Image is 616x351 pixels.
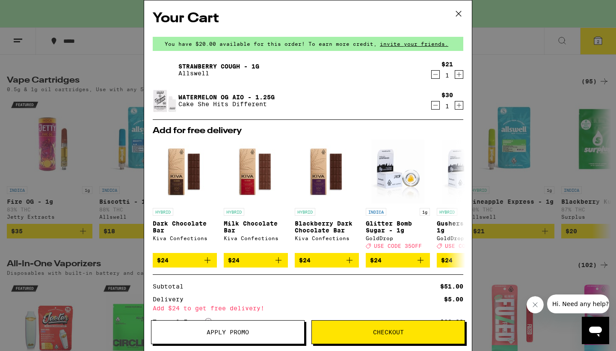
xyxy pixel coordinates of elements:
[440,283,463,289] div: $51.00
[295,253,359,268] button: Add to bag
[295,140,359,204] img: Kiva Confections - Blackberry Dark Chocolate Bar
[455,101,463,110] button: Increment
[455,70,463,79] button: Increment
[431,70,440,79] button: Decrement
[165,41,377,47] span: You have $20.00 available for this order! To earn more credit,
[178,94,275,101] a: Watermelon OG AIO - 1.25g
[445,243,493,249] span: USE CODE 35OFF
[224,253,288,268] button: Add to bag
[228,257,240,264] span: $24
[153,127,463,135] h2: Add for free delivery
[366,253,430,268] button: Add to bag
[366,235,430,241] div: GoldDrop
[153,235,217,241] div: Kiva Confections
[441,72,453,79] div: 1
[295,235,359,241] div: Kiva Confections
[224,220,288,234] p: Milk Chocolate Bar
[153,58,177,82] img: Strawberry Cough - 1g
[440,319,463,325] div: $20.00
[178,63,259,70] a: Strawberry Cough - 1g
[153,305,463,311] div: Add $24 to get free delivery!
[295,220,359,234] p: Blackberry Dark Chocolate Bar
[437,235,501,241] div: GoldDrop
[366,208,386,216] p: INDICA
[178,70,259,77] p: Allswell
[431,101,440,110] button: Decrement
[582,317,609,344] iframe: Button to launch messaging window
[437,140,501,253] a: Open page for Gushers Badder - 1g from GoldDrop
[153,296,190,302] div: Delivery
[442,140,495,204] img: GoldDrop - Gushers Badder - 1g
[373,329,404,335] span: Checkout
[441,61,453,68] div: $21
[420,208,430,216] p: 1g
[224,140,288,204] img: Kiva Confections - Milk Chocolate Bar
[441,103,453,110] div: 1
[153,37,463,51] div: You have $20.00 available for this order! To earn more credit,invite your friends.
[311,320,465,344] button: Checkout
[153,9,463,28] h2: Your Cart
[178,101,275,107] p: Cake She Hits Different
[153,283,190,289] div: Subtotal
[374,243,422,249] span: USE CODE 35OFF
[441,257,453,264] span: $24
[153,220,217,234] p: Dark Chocolate Bar
[299,257,311,264] span: $24
[151,320,305,344] button: Apply Promo
[437,208,457,216] p: HYBRID
[153,140,217,204] img: Kiva Confections - Dark Chocolate Bar
[153,253,217,268] button: Add to bag
[224,208,244,216] p: HYBRID
[370,257,382,264] span: $24
[157,257,169,264] span: $24
[527,296,544,313] iframe: Close message
[444,296,463,302] div: $5.00
[153,318,212,326] div: Taxes & Fees
[295,140,359,253] a: Open page for Blackberry Dark Chocolate Bar from Kiva Confections
[153,140,217,253] a: Open page for Dark Chocolate Bar from Kiva Confections
[366,220,430,234] p: Glitter Bomb Sugar - 1g
[371,140,424,204] img: GoldDrop - Glitter Bomb Sugar - 1g
[366,140,430,253] a: Open page for Glitter Bomb Sugar - 1g from GoldDrop
[295,208,315,216] p: HYBRID
[377,41,451,47] span: invite your friends.
[224,140,288,253] a: Open page for Milk Chocolate Bar from Kiva Confections
[437,220,501,234] p: Gushers Badder - 1g
[437,253,501,268] button: Add to bag
[207,329,249,335] span: Apply Promo
[441,92,453,98] div: $30
[547,294,609,313] iframe: Message from company
[224,235,288,241] div: Kiva Confections
[153,89,177,113] img: Watermelon OG AIO - 1.25g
